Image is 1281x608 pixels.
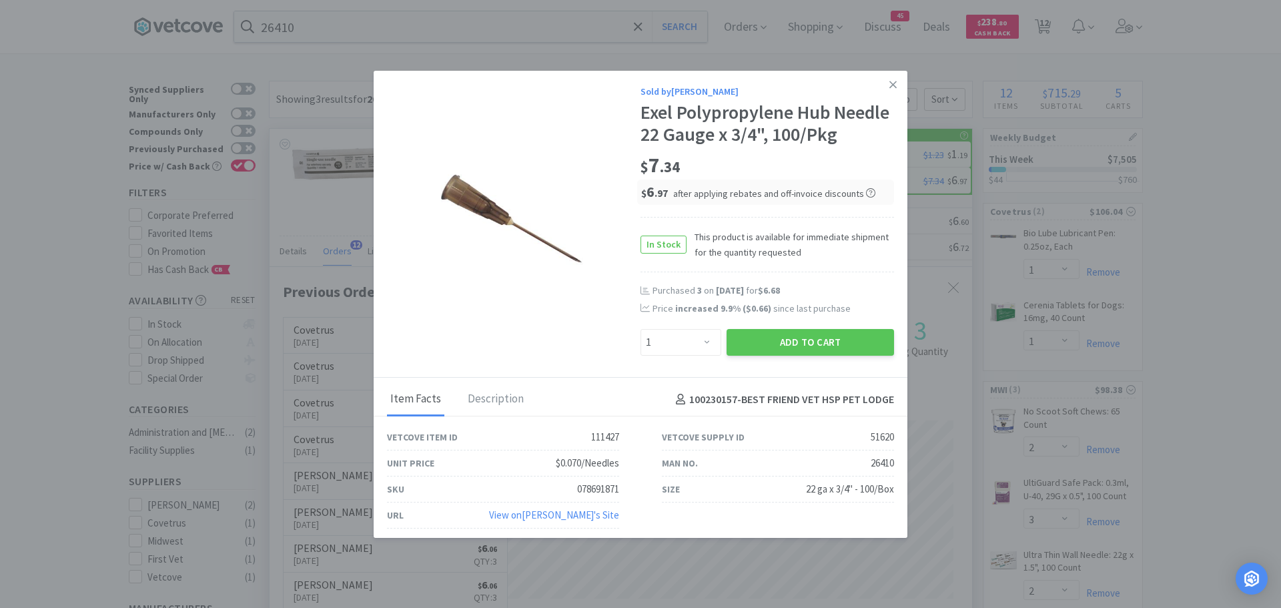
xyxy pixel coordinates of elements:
span: increased 9.9 % ( ) [675,302,771,314]
div: Vetcove Item ID [387,430,458,444]
span: [DATE] [716,284,744,296]
div: Description [464,383,527,416]
div: Vetcove Supply ID [662,430,745,444]
img: 09e7e3da0d1f43c9b771c0a0ca3dc181_51620.jpeg [427,133,600,306]
div: Item Facts [387,383,444,416]
span: This product is available for immediate shipment for the quantity requested [687,230,894,260]
span: $6.68 [758,284,780,296]
div: 51620 [871,429,894,445]
div: 078691871 [577,481,619,497]
span: 7 [640,151,680,178]
span: 6 [641,182,668,201]
span: . 97 [655,187,668,200]
div: Open Intercom Messenger [1236,563,1268,595]
span: $ [641,187,647,200]
h4: 100230157 - BEST FRIEND VET HSP PET LODGE [671,391,894,408]
div: SKU [387,482,404,497]
div: Price since last purchase [653,301,894,316]
span: . 34 [660,158,680,176]
div: Unit Price [387,456,434,471]
div: Size [662,482,680,497]
span: $0.66 [746,302,768,314]
div: Purchased on for [653,284,894,298]
a: View on[PERSON_NAME]'s Site [489,509,619,521]
button: Add to Cart [727,329,894,356]
div: Exel Polypropylene Hub Needle 22 Gauge x 3/4", 100/Pkg [640,101,894,146]
span: In Stock [641,236,686,253]
div: 111427 [591,429,619,445]
div: Sold by [PERSON_NAME] [640,84,894,99]
span: $ [640,158,649,176]
div: URL [387,508,404,523]
span: after applying rebates and off-invoice discounts [673,188,875,200]
div: 22 ga x 3/4" - 100/Box [806,481,894,497]
div: $0.070/Needles [556,455,619,471]
span: 3 [697,284,702,296]
div: Man No. [662,456,698,471]
div: 26410 [871,455,894,471]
